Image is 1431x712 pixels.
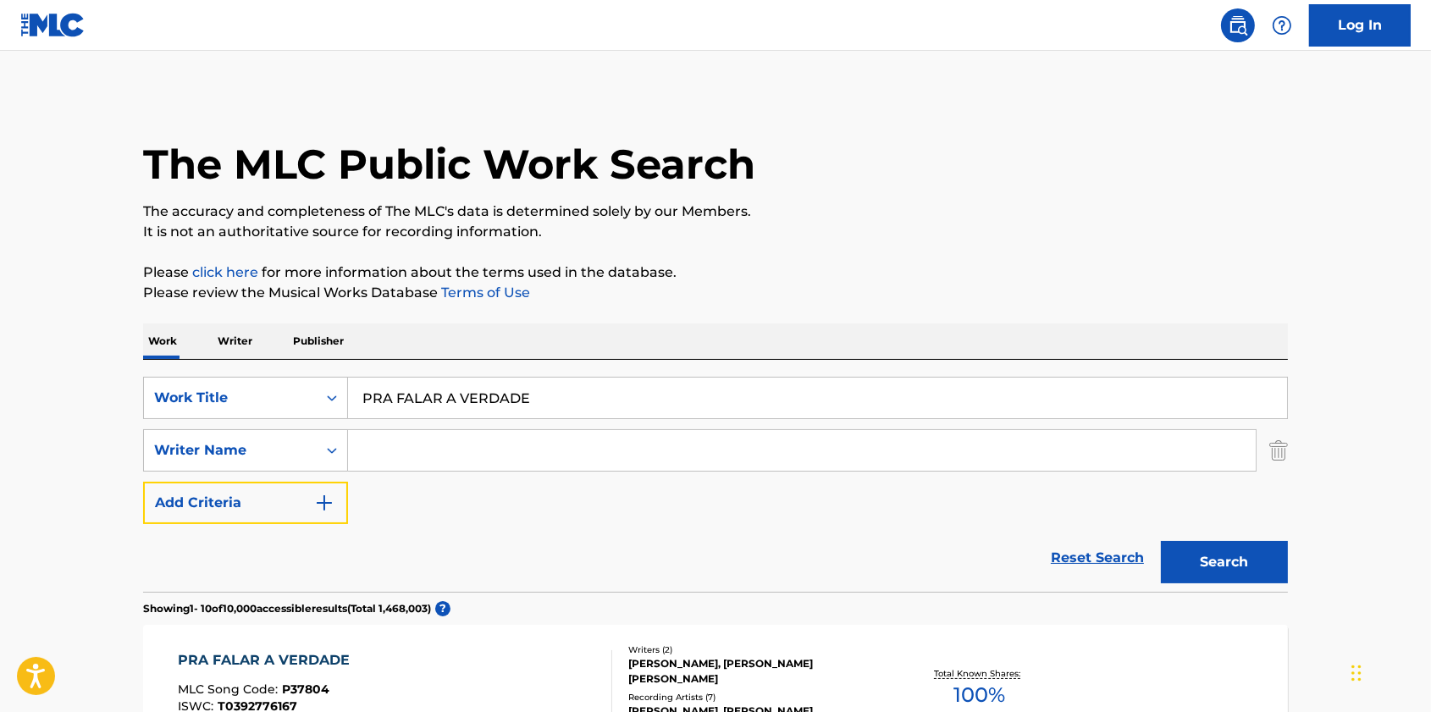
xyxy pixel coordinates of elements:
span: 100 % [953,680,1005,710]
div: Writers ( 2 ) [628,643,884,656]
div: Recording Artists ( 7 ) [628,691,884,704]
span: MLC Song Code : [178,682,282,697]
p: Showing 1 - 10 of 10,000 accessible results (Total 1,468,003 ) [143,601,431,616]
button: Add Criteria [143,482,348,524]
iframe: Chat Widget [1346,631,1431,712]
div: Help [1265,8,1299,42]
span: ? [435,601,450,616]
p: Work [143,323,182,359]
p: It is not an authoritative source for recording information. [143,222,1288,242]
a: Log In [1309,4,1411,47]
div: [PERSON_NAME], [PERSON_NAME] [PERSON_NAME] [628,656,884,687]
form: Search Form [143,377,1288,592]
img: help [1272,15,1292,36]
h1: The MLC Public Work Search [143,139,755,190]
p: Please for more information about the terms used in the database. [143,262,1288,283]
img: search [1228,15,1248,36]
button: Search [1161,541,1288,583]
a: Terms of Use [438,284,530,301]
p: The accuracy and completeness of The MLC's data is determined solely by our Members. [143,201,1288,222]
a: click here [192,264,258,280]
a: Reset Search [1042,539,1152,577]
div: チャットウィジェット [1346,631,1431,712]
img: 9d2ae6d4665cec9f34b9.svg [314,493,334,513]
a: Public Search [1221,8,1255,42]
div: Writer Name [154,440,307,461]
img: MLC Logo [20,13,86,37]
p: Writer [213,323,257,359]
div: ドラッグ [1351,648,1362,698]
span: P37804 [282,682,329,697]
img: Delete Criterion [1269,429,1288,472]
p: Please review the Musical Works Database [143,283,1288,303]
p: Total Known Shares: [934,667,1025,680]
p: Publisher [288,323,349,359]
div: PRA FALAR A VERDADE [178,650,358,671]
div: Work Title [154,388,307,408]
